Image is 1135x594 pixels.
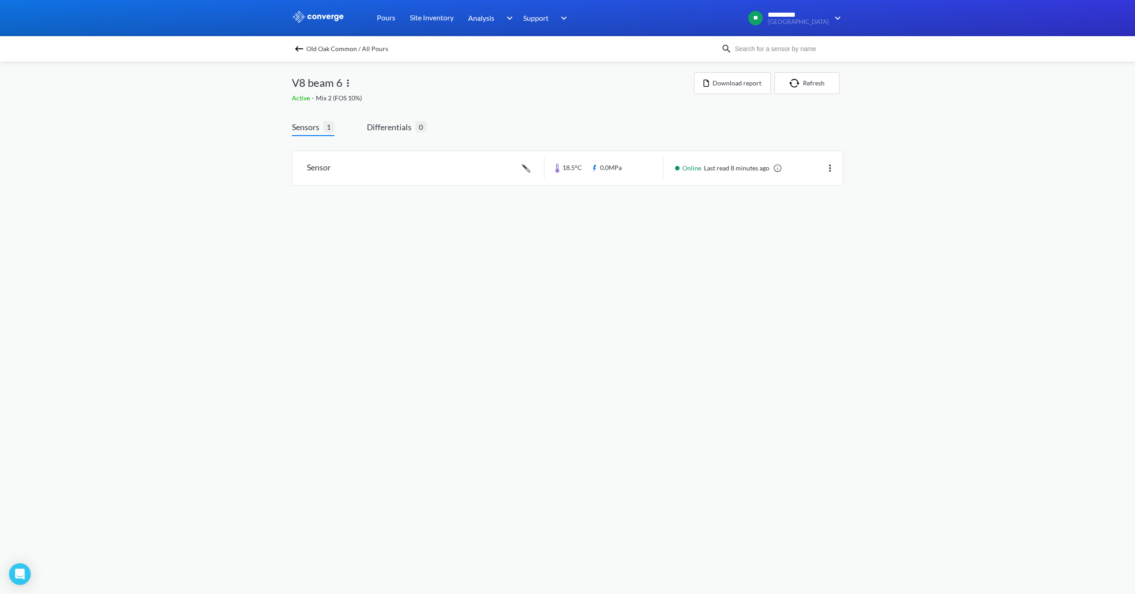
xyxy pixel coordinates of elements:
span: Sensors [292,121,323,133]
img: more.svg [825,163,835,174]
span: Analysis [468,12,494,24]
img: icon-search.svg [721,43,732,54]
img: icon-file.svg [704,80,709,87]
img: backspace.svg [294,43,305,54]
img: downArrow.svg [555,13,569,24]
span: V8 beam 6 [292,74,342,91]
img: logo_ewhite.svg [292,11,344,23]
img: downArrow.svg [829,13,843,24]
img: icon-refresh.svg [789,79,803,88]
div: Mix 2 (FOS 10%) [292,93,694,103]
button: Refresh [774,72,840,94]
span: Old Oak Common / All Pours [306,42,388,55]
span: Differentials [367,121,415,133]
img: more.svg [342,78,353,89]
span: [GEOGRAPHIC_DATA] [768,19,829,25]
span: Active [292,94,312,102]
img: downArrow.svg [501,13,515,24]
span: Support [523,12,549,24]
span: 1 [323,121,334,132]
button: Download report [694,72,771,94]
div: Open Intercom Messenger [9,563,31,585]
span: 0 [415,121,427,132]
input: Search for a sensor by name [732,44,841,54]
span: - [312,94,316,102]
